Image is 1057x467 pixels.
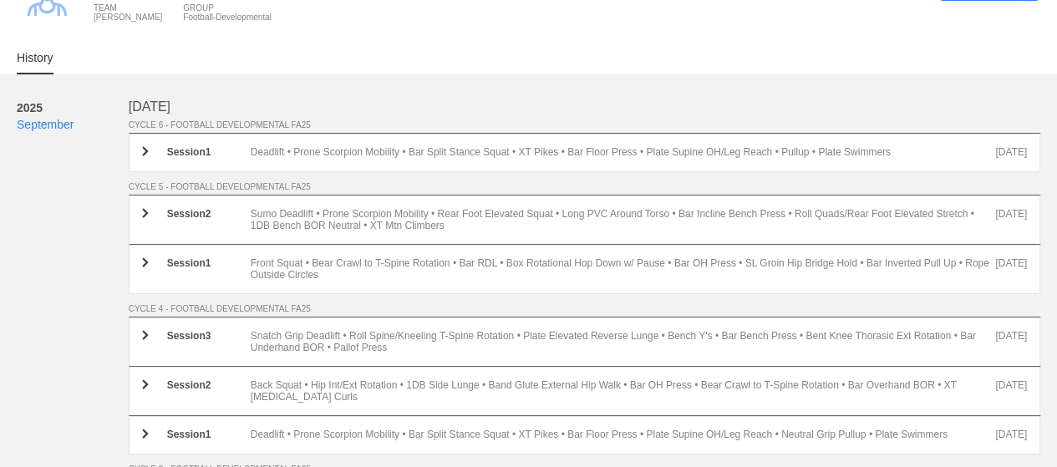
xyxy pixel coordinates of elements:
[17,51,53,74] a: History
[167,379,251,403] div: Session 2
[251,208,996,231] div: Sumo Deadlift • Prone Scorpion Mobility • Rear Foot Elevated Squat • Long PVC Around Torso • Bar ...
[142,330,149,340] img: carrot_right.png
[251,429,996,441] div: Deadlift • Prone Scorpion Mobility • Bar Split Stance Squat • XT Pikes • Bar Floor Press • Plate ...
[142,429,149,439] img: carrot_right.png
[995,379,1027,403] div: [DATE]
[142,146,149,156] img: carrot_right.png
[129,304,1040,313] div: CYCLE 4 - FOOTBALL DEVELOPMENTAL FA25
[129,99,1040,114] div: [DATE]
[251,379,996,403] div: Back Squat • Hip Int/Ext Rotation • 1DB Side Lunge • Band Glute External Hip Walk • Bar OH Press ...
[167,257,251,281] div: Session 1
[17,99,129,116] div: 2025
[183,13,272,22] div: Football-Developmental
[129,182,1040,191] div: CYCLE 5 - FOOTBALL DEVELOPMENTAL FA25
[167,330,251,353] div: Session 3
[142,379,149,389] img: carrot_right.png
[167,208,251,231] div: Session 2
[995,146,1027,159] div: [DATE]
[995,208,1027,231] div: [DATE]
[94,3,162,13] div: TEAM
[129,120,1040,129] div: CYCLE 6 - FOOTBALL DEVELOPMENTAL FA25
[94,13,162,22] div: [PERSON_NAME]
[251,330,996,353] div: Snatch Grip Deadlift • Roll Spine/Kneeling T-Spine Rotation • Plate Elevated Reverse Lunge • Benc...
[973,387,1057,467] iframe: Chat Widget
[142,208,149,218] img: carrot_right.png
[995,330,1027,353] div: [DATE]
[183,3,272,13] div: GROUP
[167,429,251,441] div: Session 1
[142,257,149,267] img: carrot_right.png
[995,257,1027,281] div: [DATE]
[251,257,996,281] div: Front Squat • Bear Crawl to T-Spine Rotation • Bar RDL • Box Rotational Hop Down w/ Pause • Bar O...
[167,146,251,159] div: Session 1
[17,116,129,133] div: September
[251,146,996,159] div: Deadlift • Prone Scorpion Mobility • Bar Split Stance Squat • XT Pikes • Bar Floor Press • Plate ...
